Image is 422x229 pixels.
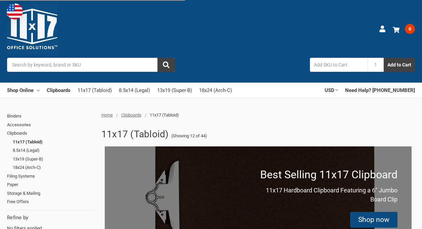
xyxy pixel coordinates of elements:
[101,126,169,143] h1: 11x17 (Tabloid)
[310,58,368,72] input: Add SKU to Cart
[7,112,94,121] a: Binders
[157,83,192,98] a: 13x19 (Super-B)
[78,83,112,98] a: 11x17 (Tabloid)
[171,133,207,139] span: (Showing 12 of 44)
[13,163,94,172] a: 18x24 (Arch-C)
[13,138,94,146] a: 11x17 (Tabloid)
[7,129,94,138] a: Clipboards
[405,24,415,34] span: 0
[393,20,415,38] a: 0
[7,121,94,129] a: Accessories
[258,186,397,204] p: 11x17 Hardboard Clipboard Featuring a 6" Jumbo Board Clip
[325,83,338,97] a: USD
[13,155,94,164] a: 13x19 (Super-B)
[7,189,94,198] a: Storage & Mailing
[384,58,415,72] button: Add to Cart
[47,83,71,97] a: Clipboards
[7,197,94,206] a: Free Offers
[7,58,175,72] input: Search by keyword, brand or SKU
[7,83,40,97] a: Shop Online
[199,83,232,98] a: 18x24 (Arch-C)
[150,112,179,118] span: 11x17 (Tabloid)
[7,172,94,181] a: Filing Systems
[119,83,150,98] a: 8.5x14 (Legal)
[101,112,113,118] a: Home
[7,180,94,189] a: Paper
[7,214,94,222] h5: Refine by
[13,146,94,155] a: 8.5x14 (Legal)
[7,4,57,54] img: 11x17.com
[345,83,415,97] a: Need Help? [PHONE_NUMBER]
[7,3,23,19] img: duty and tax information for United States
[260,167,397,183] p: Best Selling 11x17 Clipboard
[121,112,141,118] a: Clipboards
